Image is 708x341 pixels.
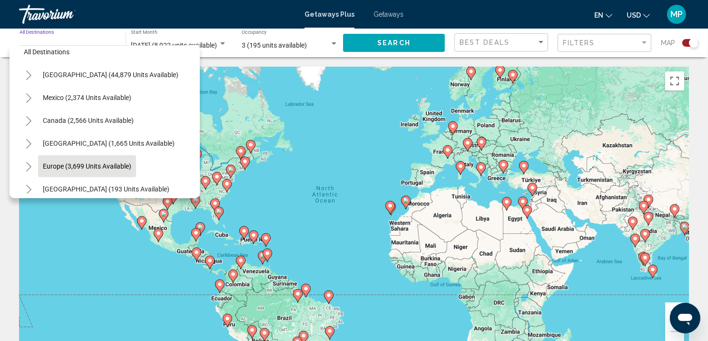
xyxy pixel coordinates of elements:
[38,64,183,86] button: [GEOGRAPHIC_DATA] (44,879 units available)
[661,36,675,50] span: Map
[43,185,169,193] span: [GEOGRAPHIC_DATA] (193 units available)
[38,155,136,177] button: Europe (3,699 units available)
[377,40,411,47] span: Search
[670,303,700,333] iframe: Button to launch messaging window
[43,94,131,101] span: Mexico (2,374 units available)
[43,71,178,79] span: [GEOGRAPHIC_DATA] (44,879 units available)
[43,140,175,147] span: [GEOGRAPHIC_DATA] (1,665 units available)
[627,11,641,19] span: USD
[43,117,134,124] span: Canada (2,566 units available)
[19,134,38,153] button: Toggle Caribbean & Atlantic Islands (1,665 units available)
[242,41,307,49] span: 3 (195 units available)
[460,39,545,47] mat-select: Sort by
[19,41,190,63] button: All destinations
[43,162,131,170] span: Europe (3,699 units available)
[19,111,38,130] button: Toggle Canada (2,566 units available)
[558,33,651,53] button: Filter
[19,88,38,107] button: Toggle Mexico (2,374 units available)
[38,87,136,109] button: Mexico (2,374 units available)
[305,10,354,18] a: Getaways Plus
[19,5,295,24] a: Travorium
[38,132,179,154] button: [GEOGRAPHIC_DATA] (1,665 units available)
[24,48,69,56] span: All destinations
[19,65,38,84] button: Toggle United States (44,879 units available)
[374,10,403,18] a: Getaways
[38,110,138,131] button: Canada (2,566 units available)
[627,8,650,22] button: Change currency
[19,157,38,176] button: Toggle Europe (3,699 units available)
[460,39,510,46] span: Best Deals
[594,8,612,22] button: Change language
[343,34,445,51] button: Search
[665,71,684,90] button: Toggle fullscreen view
[594,11,603,19] span: en
[665,322,684,341] button: Zoom out
[19,180,38,199] button: Toggle Australia (193 units available)
[38,178,174,200] button: [GEOGRAPHIC_DATA] (193 units available)
[665,302,684,321] button: Zoom in
[664,4,689,24] button: User Menu
[563,39,595,47] span: Filters
[670,10,683,19] span: MP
